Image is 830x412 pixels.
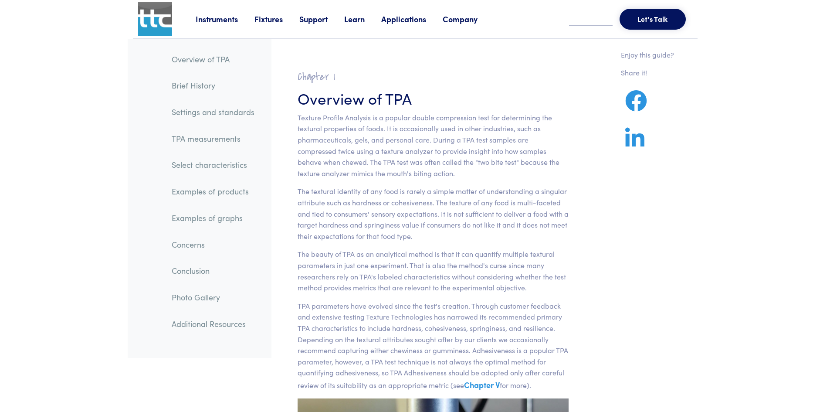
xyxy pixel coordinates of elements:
[165,261,261,281] a: Conclusion
[165,235,261,255] a: Concerns
[464,379,500,390] a: Chapter V
[165,314,261,334] a: Additional Resources
[344,14,381,24] a: Learn
[298,112,569,179] p: Texture Profile Analysis is a popular double compression test for determining the textural proper...
[443,14,494,24] a: Company
[298,249,569,293] p: The beauty of TPA as an analytical method is that it can quantify multiple textural parameters in...
[165,287,261,307] a: Photo Gallery
[165,102,261,122] a: Settings and standards
[621,67,674,78] p: Share it!
[165,129,261,149] a: TPA measurements
[298,300,569,392] p: TPA parameters have evolved since the test's creation. Through customer feedback and extensive te...
[298,70,569,84] h2: Chapter I
[298,87,569,109] h3: Overview of TPA
[254,14,299,24] a: Fixtures
[165,49,261,69] a: Overview of TPA
[299,14,344,24] a: Support
[196,14,254,24] a: Instruments
[381,14,443,24] a: Applications
[165,75,261,95] a: Brief History
[620,9,686,30] button: Let's Talk
[621,49,674,61] p: Enjoy this guide?
[138,2,172,36] img: ttc_logo_1x1_v1.0.png
[621,138,649,149] a: Share on LinkedIn
[165,155,261,175] a: Select characteristics
[298,186,569,242] p: The textural identity of any food is rarely a simple matter of understanding a singular attribute...
[165,208,261,228] a: Examples of graphs
[165,181,261,201] a: Examples of products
